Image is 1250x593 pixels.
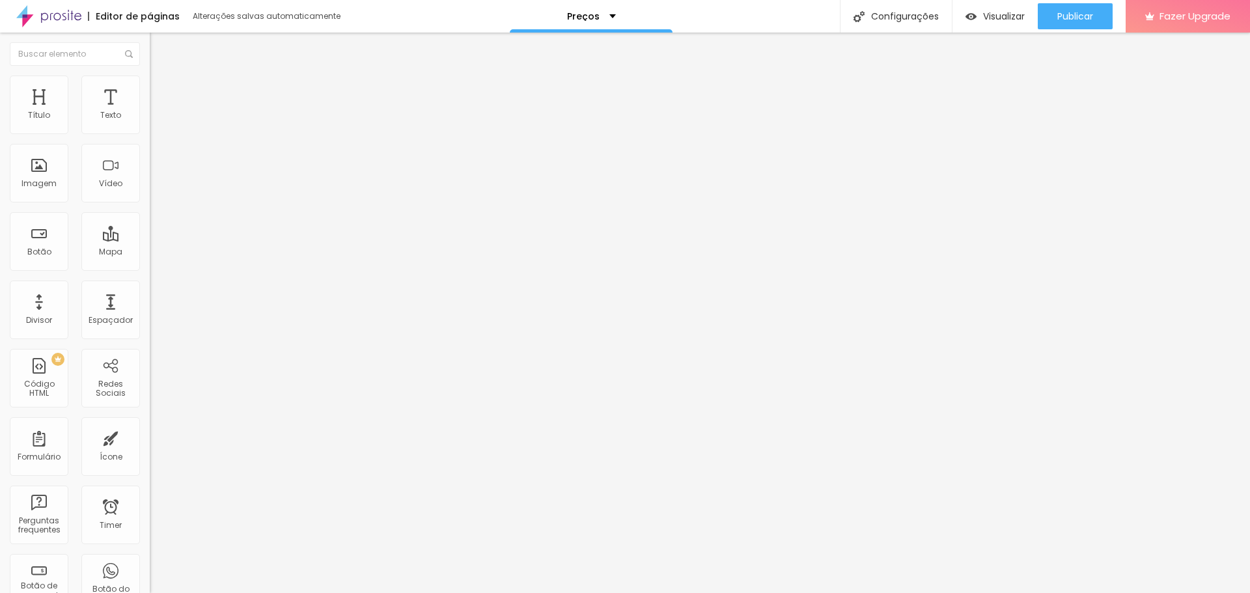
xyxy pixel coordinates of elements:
[567,12,600,21] p: Preços
[1057,11,1093,21] span: Publicar
[27,247,51,256] div: Botão
[88,12,180,21] div: Editor de páginas
[1160,10,1230,21] span: Fazer Upgrade
[125,50,133,58] img: Icone
[100,111,121,120] div: Texto
[28,111,50,120] div: Título
[10,42,140,66] input: Buscar elemento
[85,379,136,398] div: Redes Sociais
[983,11,1025,21] span: Visualizar
[1038,3,1113,29] button: Publicar
[965,11,977,22] img: view-1.svg
[100,521,122,530] div: Timer
[952,3,1038,29] button: Visualizar
[89,316,133,325] div: Espaçador
[193,12,342,20] div: Alterações salvas automaticamente
[13,379,64,398] div: Código HTML
[99,179,122,188] div: Vídeo
[150,33,1250,593] iframe: Editor
[854,11,865,22] img: Icone
[18,452,61,462] div: Formulário
[26,316,52,325] div: Divisor
[21,179,57,188] div: Imagem
[13,516,64,535] div: Perguntas frequentes
[99,247,122,256] div: Mapa
[100,452,122,462] div: Ícone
